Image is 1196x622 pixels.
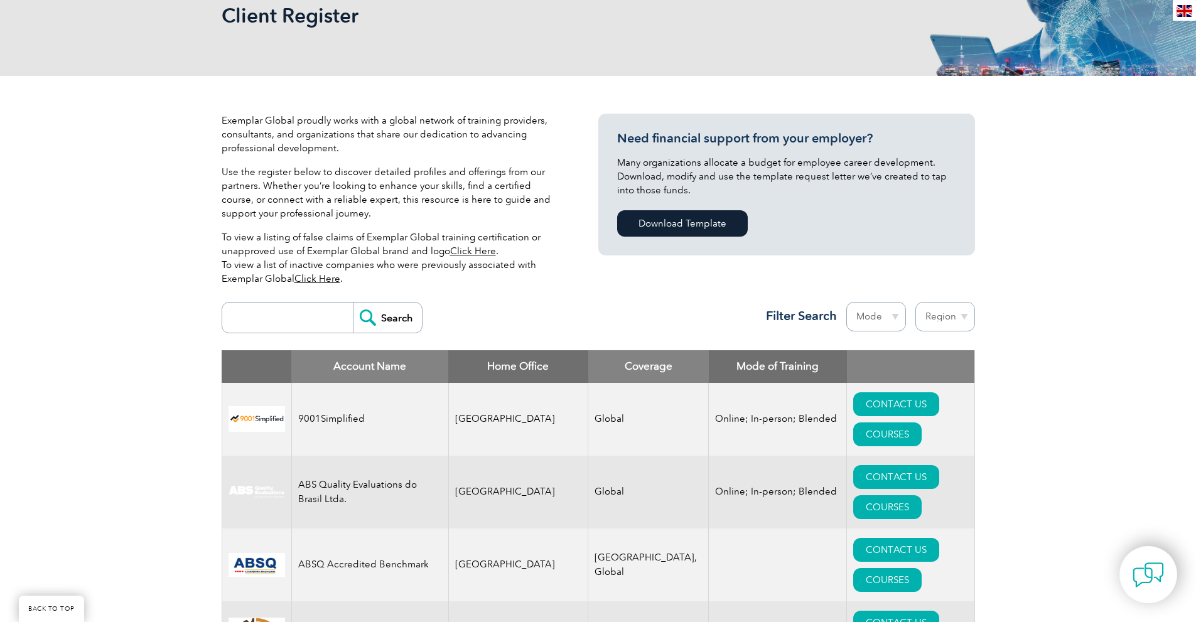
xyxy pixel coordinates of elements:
img: contact-chat.png [1133,559,1164,591]
td: ABSQ Accredited Benchmark [291,528,448,601]
p: Exemplar Global proudly works with a global network of training providers, consultants, and organ... [222,114,561,155]
img: 37c9c059-616f-eb11-a812-002248153038-logo.png [229,406,285,432]
td: Online; In-person; Blended [709,383,847,456]
h2: Client Register [222,6,749,26]
td: [GEOGRAPHIC_DATA] [448,528,588,601]
a: CONTACT US [853,392,939,416]
td: Online; In-person; Blended [709,456,847,528]
td: [GEOGRAPHIC_DATA] [448,383,588,456]
a: COURSES [853,495,922,519]
td: 9001Simplified [291,383,448,456]
a: CONTACT US [853,538,939,562]
th: Coverage: activate to sort column ascending [588,350,709,383]
a: COURSES [853,568,922,592]
a: Click Here [450,245,496,257]
td: [GEOGRAPHIC_DATA] [448,456,588,528]
td: [GEOGRAPHIC_DATA], Global [588,528,709,601]
img: en [1177,5,1192,17]
h3: Filter Search [758,308,837,324]
a: BACK TO TOP [19,596,84,622]
img: cc24547b-a6e0-e911-a812-000d3a795b83-logo.png [229,553,285,577]
a: Click Here [294,273,340,284]
h3: Need financial support from your employer? [617,131,956,146]
img: c92924ac-d9bc-ea11-a814-000d3a79823d-logo.jpg [229,485,285,499]
td: Global [588,456,709,528]
a: CONTACT US [853,465,939,489]
a: Download Template [617,210,748,237]
p: To view a listing of false claims of Exemplar Global training certification or unapproved use of ... [222,230,561,286]
th: Mode of Training: activate to sort column ascending [709,350,847,383]
p: Use the register below to discover detailed profiles and offerings from our partners. Whether you... [222,165,561,220]
input: Search [353,303,422,333]
td: ABS Quality Evaluations do Brasil Ltda. [291,456,448,528]
th: Account Name: activate to sort column descending [291,350,448,383]
th: Home Office: activate to sort column ascending [448,350,588,383]
th: : activate to sort column ascending [847,350,974,383]
p: Many organizations allocate a budget for employee career development. Download, modify and use th... [617,156,956,197]
a: COURSES [853,422,922,446]
td: Global [588,383,709,456]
